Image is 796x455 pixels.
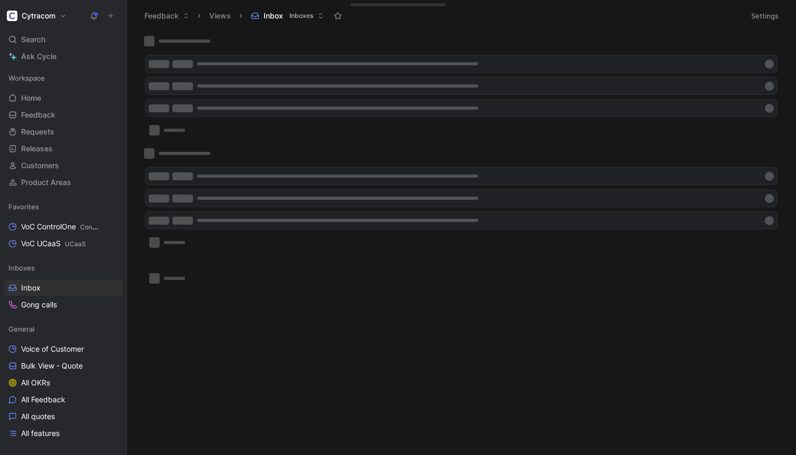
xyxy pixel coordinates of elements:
div: InboxesInboxGong calls [4,260,122,313]
span: Voice of Customer [21,344,84,354]
span: Inboxes [289,11,313,21]
span: VoC UCaaS [21,238,86,249]
div: GeneralVoice of CustomerBulk View - QuoteAll OKRsAll FeedbackAll quotesAll features [4,321,122,441]
a: Inbox [4,280,122,296]
span: General [8,324,34,334]
a: Home [4,90,122,106]
a: VoC ControlOneControlOne [4,219,122,235]
a: Releases [4,141,122,157]
button: Settings [746,8,783,23]
span: Inboxes [8,263,35,273]
a: All OKRs [4,375,122,391]
span: All OKRs [21,377,50,388]
a: Voice of Customer [4,341,122,357]
a: Requests [4,124,122,140]
span: UCaaS [65,240,86,248]
img: Cytracom [7,11,17,21]
a: Feedback [4,107,122,123]
span: Requests [21,127,54,137]
span: Favorites [8,201,39,212]
span: Home [21,93,41,103]
span: All features [21,428,60,439]
span: Customers [21,160,59,171]
span: All quotes [21,411,55,422]
div: Workspace [4,70,122,86]
a: All features [4,425,122,441]
div: General [4,321,122,337]
div: Inboxes [4,260,122,276]
div: Favorites [4,199,122,215]
span: Workspace [8,73,45,83]
span: ControlOne [80,223,114,231]
button: Feedback [140,8,194,24]
span: Gong calls [21,299,57,310]
a: Product Areas [4,175,122,190]
span: Ask Cycle [21,50,56,63]
div: Search [4,32,122,47]
a: Ask Cycle [4,49,122,64]
a: VoC UCaaSUCaaS [4,236,122,251]
span: Search [21,33,45,46]
a: Gong calls [4,297,122,313]
span: Feedback [21,110,55,120]
span: Bulk View - Quote [21,361,83,371]
span: Inbox [21,283,41,293]
span: Product Areas [21,177,71,188]
span: Inbox [264,11,283,21]
span: Releases [21,143,53,154]
a: All quotes [4,409,122,424]
a: All Feedback [4,392,122,408]
span: VoC ControlOne [21,221,99,233]
a: Bulk View - Quote [4,358,122,374]
button: CytracomCytracom [4,8,69,23]
button: InboxInboxes [246,8,328,24]
h1: Cytracom [22,11,55,21]
button: Views [205,8,236,24]
a: Customers [4,158,122,173]
span: All Feedback [21,394,65,405]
